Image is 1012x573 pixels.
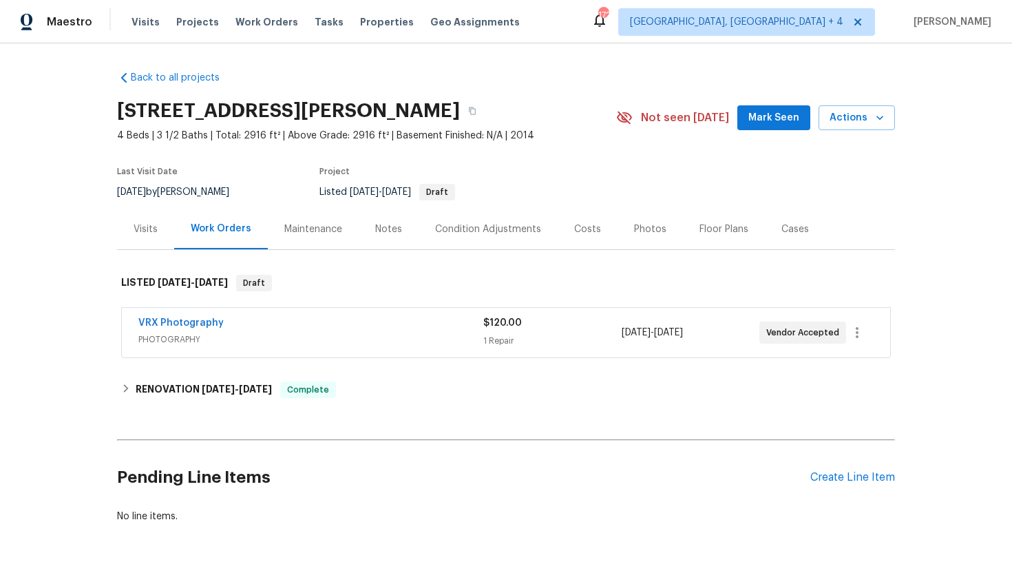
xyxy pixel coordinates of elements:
[117,187,146,197] span: [DATE]
[574,222,601,236] div: Costs
[117,167,178,176] span: Last Visit Date
[315,17,344,27] span: Tasks
[699,222,748,236] div: Floor Plans
[284,222,342,236] div: Maintenance
[483,334,621,348] div: 1 Repair
[158,278,191,287] span: [DATE]
[202,384,235,394] span: [DATE]
[435,222,541,236] div: Condition Adjustments
[138,318,224,328] a: VRX Photography
[117,261,895,305] div: LISTED [DATE]-[DATE]Draft
[737,105,810,131] button: Mark Seen
[641,111,729,125] span: Not seen [DATE]
[360,15,414,29] span: Properties
[131,15,160,29] span: Visits
[350,187,379,197] span: [DATE]
[654,328,683,337] span: [DATE]
[460,98,485,123] button: Copy Address
[908,15,991,29] span: [PERSON_NAME]
[176,15,219,29] span: Projects
[282,383,335,397] span: Complete
[117,104,460,118] h2: [STREET_ADDRESS][PERSON_NAME]
[483,318,522,328] span: $120.00
[239,384,272,394] span: [DATE]
[748,110,799,127] span: Mark Seen
[819,105,895,131] button: Actions
[138,333,483,346] span: PHOTOGRAPHY
[350,187,411,197] span: -
[158,278,228,287] span: -
[235,15,298,29] span: Work Orders
[421,188,454,196] span: Draft
[191,222,251,236] div: Work Orders
[134,222,158,236] div: Visits
[117,510,895,523] div: No line items.
[47,15,92,29] span: Maestro
[622,326,683,340] span: -
[121,275,228,291] h6: LISTED
[634,222,666,236] div: Photos
[136,382,272,398] h6: RENOVATION
[117,373,895,406] div: RENOVATION [DATE]-[DATE]Complete
[202,384,272,394] span: -
[319,167,350,176] span: Project
[781,222,809,236] div: Cases
[630,15,843,29] span: [GEOGRAPHIC_DATA], [GEOGRAPHIC_DATA] + 4
[382,187,411,197] span: [DATE]
[598,8,608,22] div: 172
[117,184,246,200] div: by [PERSON_NAME]
[830,110,884,127] span: Actions
[238,276,271,290] span: Draft
[117,71,249,85] a: Back to all projects
[319,187,455,197] span: Listed
[195,278,228,287] span: [DATE]
[117,446,810,510] h2: Pending Line Items
[375,222,402,236] div: Notes
[810,471,895,484] div: Create Line Item
[766,326,845,340] span: Vendor Accepted
[117,129,616,143] span: 4 Beds | 3 1/2 Baths | Total: 2916 ft² | Above Grade: 2916 ft² | Basement Finished: N/A | 2014
[430,15,520,29] span: Geo Assignments
[622,328,651,337] span: [DATE]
